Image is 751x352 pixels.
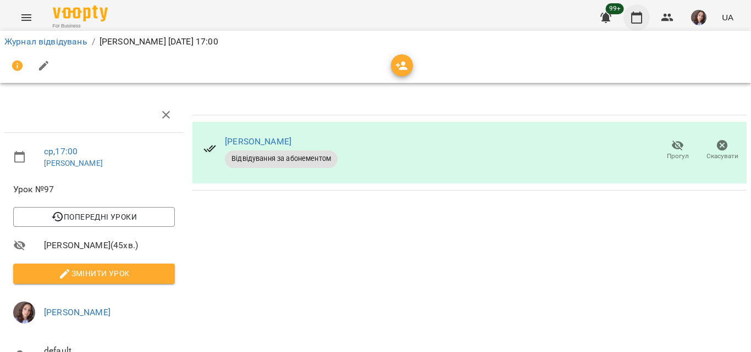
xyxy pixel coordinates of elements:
span: For Business [53,23,108,30]
li: / [92,35,95,48]
span: Змінити урок [22,267,166,280]
button: Змінити урок [13,264,175,283]
span: 99+ [606,3,624,14]
span: Прогул [667,152,689,161]
span: [PERSON_NAME] ( 45 хв. ) [44,239,175,252]
button: Скасувати [700,135,744,166]
span: Скасувати [706,152,738,161]
img: 8e6d9769290247367f0f90eeedd3a5ee.jpg [691,10,706,25]
a: Журнал відвідувань [4,36,87,47]
a: [PERSON_NAME] [44,307,111,317]
button: Попередні уроки [13,207,175,227]
button: UA [717,7,738,27]
span: UA [722,12,733,23]
button: Menu [13,4,40,31]
span: Відвідування за абонементом [225,154,338,164]
a: ср , 17:00 [44,146,78,157]
nav: breadcrumb [4,35,747,48]
a: [PERSON_NAME] [225,136,291,147]
img: 8e6d9769290247367f0f90eeedd3a5ee.jpg [13,301,35,323]
a: [PERSON_NAME] [44,159,103,167]
button: Прогул [655,135,700,166]
span: Урок №97 [13,183,175,196]
p: [PERSON_NAME] [DATE] 17:00 [100,35,218,48]
span: Попередні уроки [22,210,166,224]
img: Voopty Logo [53,5,108,21]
